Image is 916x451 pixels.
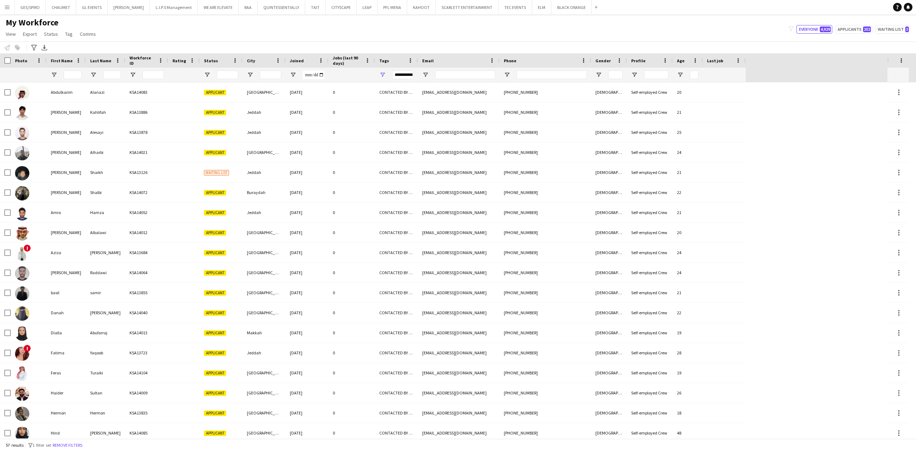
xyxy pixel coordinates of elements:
[130,55,155,66] span: Workforce ID
[125,163,168,182] div: KSA13126
[77,29,99,39] a: Comms
[375,203,418,222] div: CONTACTED BY [PERSON_NAME]
[47,243,86,262] div: Aziza
[15,326,29,341] img: Dialla Abufarraj
[500,142,591,162] div: [PHONE_NUMBER]
[627,383,673,403] div: Self-employed Crew
[303,71,324,79] input: Joined Filter Input
[20,29,40,39] a: Export
[591,203,627,222] div: [DEMOGRAPHIC_DATA]
[243,223,286,242] div: [GEOGRAPHIC_DATA]
[328,223,375,242] div: 0
[125,243,168,262] div: KSA13684
[125,403,168,423] div: KSA13835
[500,203,591,222] div: [PHONE_NUMBER]
[673,223,703,242] div: 20
[627,142,673,162] div: Self-employed Crew
[591,183,627,202] div: [DEMOGRAPHIC_DATA]
[125,203,168,222] div: KSA14052
[286,383,328,403] div: [DATE]
[375,323,418,343] div: CONTACTED BY [PERSON_NAME]
[125,82,168,102] div: KSA14083
[243,203,286,222] div: Jeddah
[62,29,75,39] a: Tag
[142,71,164,79] input: Workforce ID Filter Input
[286,263,328,282] div: [DATE]
[15,367,29,381] img: Feras Turaiki
[86,423,125,443] div: [PERSON_NAME]
[627,163,673,182] div: Self-employed Crew
[90,58,111,63] span: Last Name
[125,363,168,383] div: KSA14104
[328,243,375,262] div: 0
[375,303,418,323] div: CONTACTED BY [PERSON_NAME]
[125,343,168,363] div: KSA13723
[286,423,328,443] div: [DATE]
[418,142,500,162] div: [EMAIL_ADDRESS][DOMAIN_NAME]
[328,163,375,182] div: 0
[377,0,407,14] button: PFL MENA
[627,303,673,323] div: Self-employed Crew
[375,122,418,142] div: CONTACTED BY [PERSON_NAME]
[673,283,703,302] div: 21
[125,263,168,282] div: KSA14064
[47,303,86,323] div: Danah
[243,323,286,343] div: Makkah
[418,283,500,302] div: [EMAIL_ADDRESS][DOMAIN_NAME]
[627,102,673,122] div: Self-employed Crew
[15,0,46,14] button: GES/SPIRO
[86,343,125,363] div: Yaqoob
[40,43,49,52] app-action-btn: Export XLSX
[125,323,168,343] div: KSA14013
[551,0,592,14] button: BLACK ORANGE
[15,86,29,100] img: Abdulkarim Alanazi
[627,263,673,282] div: Self-employed Crew
[286,303,328,323] div: [DATE]
[243,383,286,403] div: [GEOGRAPHIC_DATA]
[286,102,328,122] div: [DATE]
[418,163,500,182] div: [EMAIL_ADDRESS][DOMAIN_NAME]
[375,142,418,162] div: CONTACTED BY [PERSON_NAME]
[286,323,328,343] div: [DATE]
[418,403,500,423] div: [EMAIL_ADDRESS][DOMAIN_NAME]
[673,383,703,403] div: 26
[375,343,418,363] div: CONTACTED BY [PERSON_NAME]
[375,423,418,443] div: CONTACTED BY [PERSON_NAME]
[125,102,168,122] div: KSA13886
[608,71,623,79] input: Gender Filter Input
[86,403,125,423] div: Hermon
[627,122,673,142] div: Self-employed Crew
[243,403,286,423] div: [GEOGRAPHIC_DATA]
[286,283,328,302] div: [DATE]
[418,203,500,222] div: [EMAIL_ADDRESS][DOMAIN_NAME]
[86,102,125,122] div: Kahlifah
[500,323,591,343] div: [PHONE_NUMBER]
[47,82,86,102] div: Abdulkarim
[418,343,500,363] div: [EMAIL_ADDRESS][DOMAIN_NAME]
[23,31,37,37] span: Export
[51,58,73,63] span: First Name
[375,183,418,202] div: CONTACTED BY [PERSON_NAME]
[47,223,86,242] div: [PERSON_NAME]
[125,122,168,142] div: KSA13878
[418,223,500,242] div: [EMAIL_ADDRESS][DOMAIN_NAME]
[498,0,532,14] button: TEC EVENTS
[375,403,418,423] div: CONTACTED BY [PERSON_NAME]
[500,383,591,403] div: [PHONE_NUMBER]
[375,383,418,403] div: CONTACTED BY [PERSON_NAME]
[243,343,286,363] div: Jeddah
[15,266,29,281] img: Bakr Raddawi
[198,0,239,14] button: WE ARE ELEVATE
[86,142,125,162] div: Alharbi
[591,363,627,383] div: [DEMOGRAPHIC_DATA]
[500,263,591,282] div: [PHONE_NUMBER]
[627,82,673,102] div: Self-employed Crew
[591,82,627,102] div: [DEMOGRAPHIC_DATA]
[80,31,96,37] span: Comms
[796,25,832,34] button: Everyone4,929
[673,122,703,142] div: 25
[500,403,591,423] div: [PHONE_NUMBER]
[47,423,86,443] div: Hind
[260,71,281,79] input: City Filter Input
[690,71,698,79] input: Age Filter Input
